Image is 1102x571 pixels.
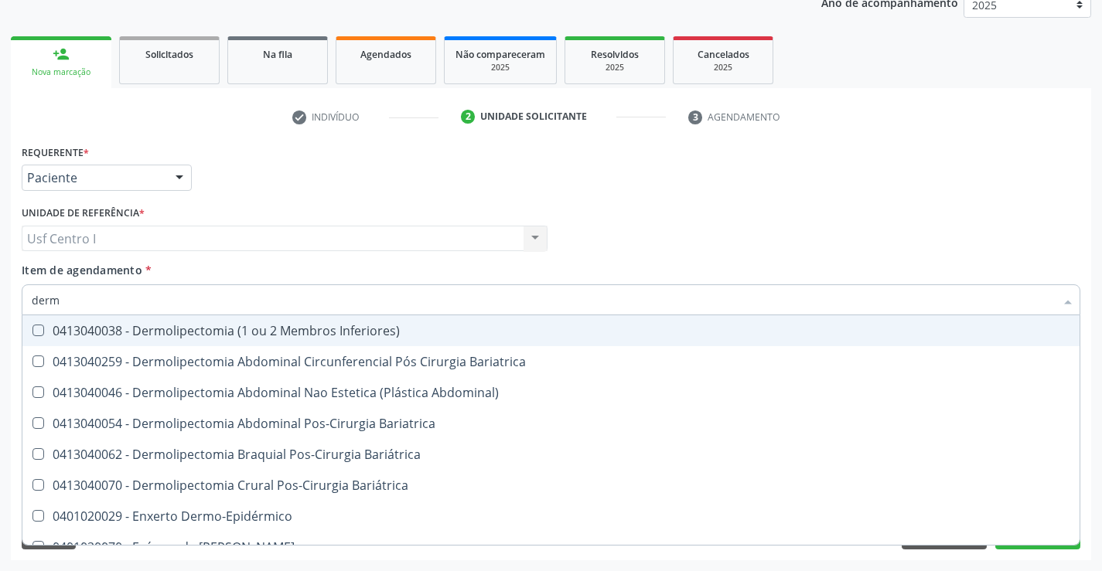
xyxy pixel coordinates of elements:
span: Resolvidos [591,48,639,61]
div: 0413040070 - Dermolipectomia Crural Pos-Cirurgia Bariátrica [32,479,1070,491]
label: Unidade de referência [22,202,145,226]
span: Agendados [360,48,411,61]
div: 0413040046 - Dermolipectomia Abdominal Nao Estetica (Plástica Abdominal) [32,386,1070,399]
label: Requerente [22,141,89,165]
span: Não compareceram [455,48,545,61]
div: 2025 [684,62,762,73]
div: 0401020070 - Exérese de [PERSON_NAME] [32,541,1070,553]
span: Paciente [27,170,160,185]
span: Item de agendamento [22,263,142,277]
div: 0401020029 - Enxerto Dermo-Epidérmico [32,510,1070,522]
span: Na fila [263,48,292,61]
div: 0413040259 - Dermolipectomia Abdominal Circunferencial Pós Cirurgia Bariatrica [32,355,1070,368]
div: 2025 [455,62,545,73]
span: Cancelados [698,48,749,61]
div: person_add [53,46,70,63]
div: 2025 [576,62,653,73]
div: Nova marcação [22,66,101,78]
input: Buscar por procedimentos [32,284,1055,315]
div: Unidade solicitante [480,110,587,124]
div: 0413040054 - Dermolipectomia Abdominal Pos-Cirurgia Bariatrica [32,417,1070,430]
span: Solicitados [145,48,193,61]
div: 0413040062 - Dermolipectomia Braquial Pos-Cirurgia Bariátrica [32,448,1070,461]
div: 0413040038 - Dermolipectomia (1 ou 2 Membros Inferiores) [32,325,1070,337]
div: 2 [461,110,475,124]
